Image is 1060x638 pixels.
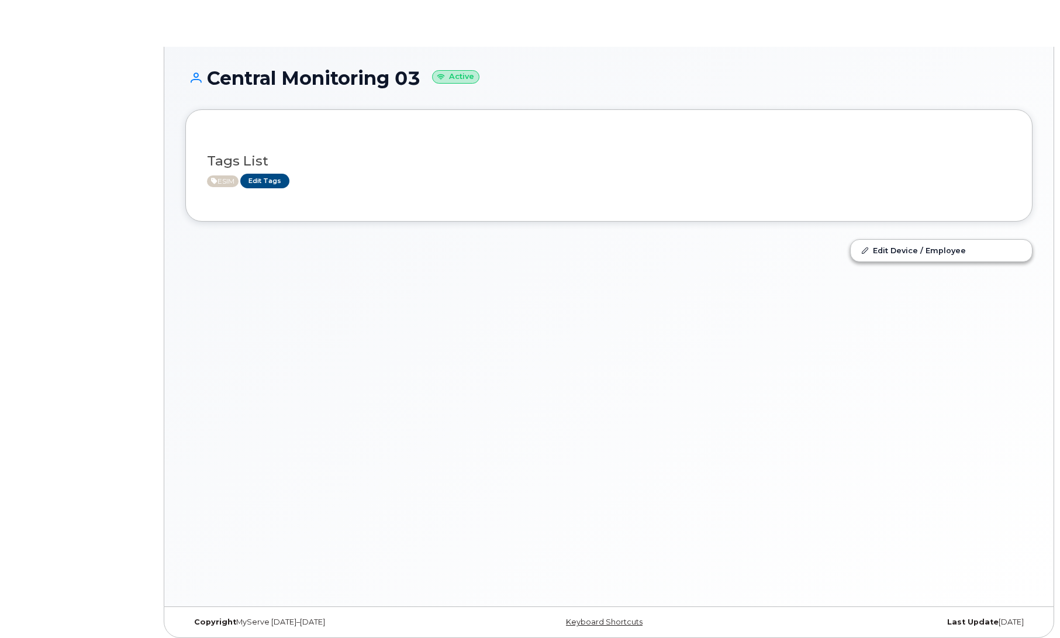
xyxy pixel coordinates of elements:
[207,154,1011,168] h3: Tags List
[432,70,479,84] small: Active
[851,240,1032,261] a: Edit Device / Employee
[207,175,239,187] span: Active
[240,174,289,188] a: Edit Tags
[185,68,1033,88] h1: Central Monitoring 03
[566,618,643,626] a: Keyboard Shortcuts
[194,618,236,626] strong: Copyright
[750,618,1033,627] div: [DATE]
[185,618,468,627] div: MyServe [DATE]–[DATE]
[947,618,999,626] strong: Last Update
